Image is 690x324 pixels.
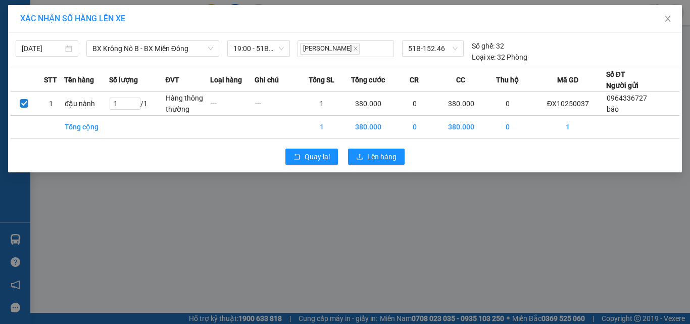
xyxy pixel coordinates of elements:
[20,14,125,23] span: XÁC NHẬN SỐ HÀNG LÊN XE
[309,74,334,85] span: Tổng SL
[64,74,94,85] span: Tên hàng
[233,41,284,56] span: 19:00 - 51B-152.46
[664,15,672,23] span: close
[165,92,210,116] td: Hàng thông thường
[210,92,255,116] td: ---
[410,74,419,85] span: CR
[255,74,279,85] span: Ghi chú
[496,74,519,85] span: Thu hộ
[305,151,330,162] span: Quay lại
[344,92,392,116] td: 380.000
[367,151,397,162] span: Lên hàng
[485,116,530,138] td: 0
[348,149,405,165] button: uploadLên hàng
[44,74,57,85] span: STT
[485,92,530,116] td: 0
[165,74,179,85] span: ĐVT
[300,43,360,55] span: [PERSON_NAME]
[285,149,338,165] button: rollbackQuay lại
[472,40,495,52] span: Số ghế:
[437,92,485,116] td: 380.000
[109,74,138,85] span: Số lượng
[64,92,109,116] td: đậu nành
[607,105,619,113] span: bảo
[208,45,214,52] span: down
[344,116,392,138] td: 380.000
[557,74,578,85] span: Mã GD
[356,153,363,161] span: upload
[437,116,485,138] td: 380.000
[654,5,682,33] button: Close
[22,43,63,54] input: 11/10/2025
[255,92,299,116] td: ---
[300,116,344,138] td: 1
[456,74,465,85] span: CC
[408,41,458,56] span: 51B-152.46
[353,46,358,51] span: close
[109,92,165,116] td: / 1
[92,41,213,56] span: BX Krông Nô B - BX Miền Đông
[472,52,496,63] span: Loại xe:
[300,92,344,116] td: 1
[351,74,385,85] span: Tổng cước
[37,92,64,116] td: 1
[392,116,437,138] td: 0
[210,74,242,85] span: Loại hàng
[606,69,638,91] div: Số ĐT Người gửi
[530,92,606,116] td: ĐX10250037
[472,40,504,52] div: 32
[530,116,606,138] td: 1
[472,52,527,63] div: 32 Phòng
[64,116,109,138] td: Tổng cộng
[293,153,301,161] span: rollback
[392,92,437,116] td: 0
[607,94,647,102] span: 0964336727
